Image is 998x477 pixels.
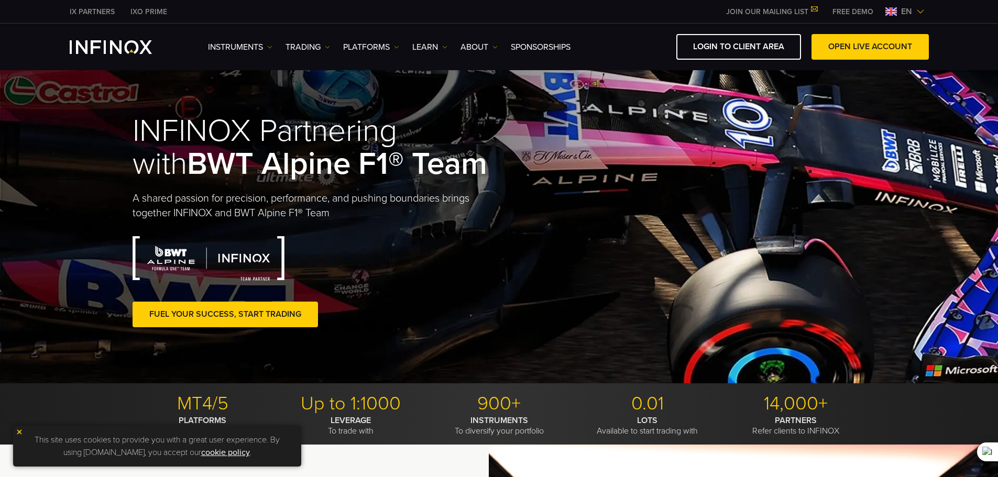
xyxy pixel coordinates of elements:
[811,34,929,60] a: OPEN LIVE ACCOUNT
[460,41,498,53] a: ABOUT
[70,40,177,54] a: INFINOX Logo
[62,6,123,17] a: INFINOX
[18,431,296,461] p: This site uses cookies to provide you with a great user experience. By using [DOMAIN_NAME], you a...
[133,115,499,181] h1: INFINOX Partnering with
[511,41,571,53] a: SPONSORSHIPS
[718,7,825,16] a: JOIN OUR MAILING LIST
[133,302,318,327] a: FUEL YOUR SUCCESS, START TRADING
[412,41,447,53] a: Learn
[676,34,801,60] a: LOGIN TO CLIENT AREA
[897,5,916,18] span: en
[343,41,399,53] a: PLATFORMS
[187,145,487,183] strong: BWT Alpine F1® Team
[286,41,330,53] a: TRADING
[16,428,23,436] img: yellow close icon
[825,6,881,17] a: INFINOX MENU
[123,6,175,17] a: INFINOX
[208,41,272,53] a: Instruments
[133,191,499,220] p: A shared passion for precision, performance, and pushing boundaries brings together INFINOX and B...
[201,447,250,458] a: cookie policy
